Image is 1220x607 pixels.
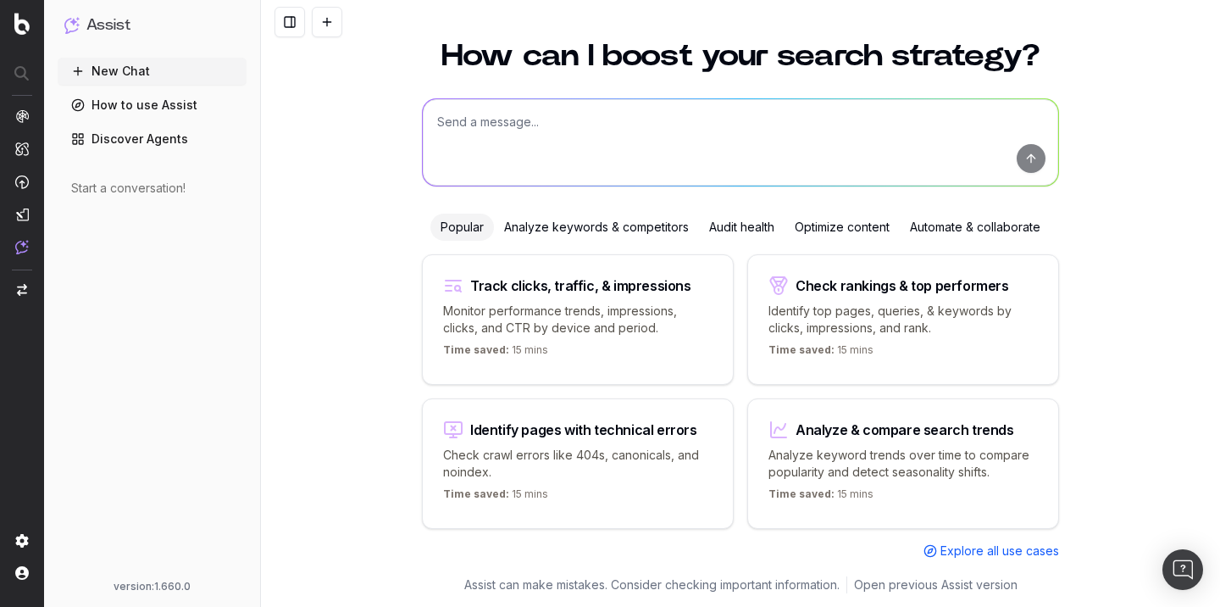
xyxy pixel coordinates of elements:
[15,109,29,123] img: Analytics
[470,423,697,437] div: Identify pages with technical errors
[86,14,130,37] h1: Assist
[940,543,1059,560] span: Explore all use cases
[796,423,1014,437] div: Analyze & compare search trends
[443,343,509,356] span: Time saved:
[443,487,509,500] span: Time saved:
[17,284,27,296] img: Switch project
[14,13,30,35] img: Botify logo
[15,208,29,221] img: Studio
[854,576,1018,593] a: Open previous Assist version
[768,487,873,508] p: 15 mins
[64,17,80,33] img: Assist
[785,214,900,241] div: Optimize content
[422,41,1059,71] h1: How can I boost your search strategy?
[900,214,1051,241] div: Automate & collaborate
[494,214,699,241] div: Analyze keywords & competitors
[15,566,29,580] img: My account
[58,58,247,85] button: New Chat
[768,343,835,356] span: Time saved:
[15,175,29,189] img: Activation
[443,343,548,364] p: 15 mins
[1162,549,1203,590] div: Open Intercom Messenger
[443,487,548,508] p: 15 mins
[430,214,494,241] div: Popular
[699,214,785,241] div: Audit health
[923,543,1059,560] a: Explore all use cases
[71,180,233,197] div: Start a conversation!
[58,92,247,119] a: How to use Assist
[64,14,240,37] button: Assist
[470,279,691,292] div: Track clicks, traffic, & impressions
[64,580,240,593] div: version: 1.660.0
[768,487,835,500] span: Time saved:
[15,534,29,548] img: Setting
[443,447,713,481] p: Check crawl errors like 404s, canonicals, and noindex.
[58,125,247,153] a: Discover Agents
[15,240,29,254] img: Assist
[443,303,713,337] p: Monitor performance trends, impressions, clicks, and CTR by device and period.
[768,447,1038,481] p: Analyze keyword trends over time to compare popularity and detect seasonality shifts.
[768,343,873,364] p: 15 mins
[15,142,29,156] img: Intelligence
[768,303,1038,337] p: Identify top pages, queries, & keywords by clicks, impressions, and rank.
[796,279,1009,292] div: Check rankings & top performers
[464,576,840,593] p: Assist can make mistakes. Consider checking important information.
